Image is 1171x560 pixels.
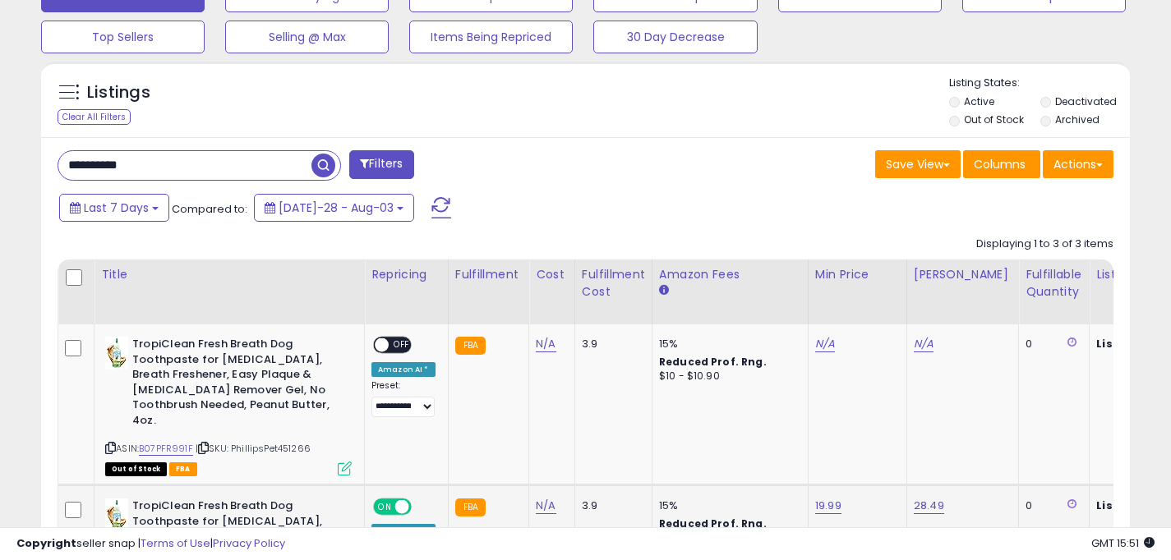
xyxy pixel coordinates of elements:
a: 28.49 [914,498,944,514]
button: Columns [963,150,1040,178]
b: Reduced Prof. Rng. [659,355,767,369]
span: | SKU: PhillipsPet451266 [196,442,311,455]
button: Top Sellers [41,21,205,53]
button: Selling @ Max [225,21,389,53]
span: Last 7 Days [84,200,149,216]
span: FBA [169,462,197,476]
div: Displaying 1 to 3 of 3 items [976,236,1113,252]
button: Filters [349,150,413,179]
p: Listing States: [949,76,1130,91]
div: Cost [536,266,568,283]
div: seller snap | | [16,536,285,552]
label: Out of Stock [964,112,1024,126]
a: 19.99 [815,498,841,514]
span: All listings that are currently out of stock and unavailable for purchase on Amazon [105,462,167,476]
a: B07PFR991F [139,442,193,456]
strong: Copyright [16,535,76,551]
div: ASIN: [105,337,352,474]
div: Title [101,266,357,283]
h5: Listings [87,81,150,104]
div: 15% [659,498,795,513]
a: Privacy Policy [213,535,285,551]
a: N/A [914,336,934,352]
a: N/A [815,336,835,352]
div: Fulfillable Quantity [1026,266,1082,301]
img: 415hlUrWJwL._SL40_.jpg [105,337,128,370]
label: Archived [1055,112,1100,126]
div: 15% [659,337,795,351]
div: [PERSON_NAME] [914,266,1012,283]
span: Compared to: [172,201,247,217]
span: [DATE]-28 - Aug-03 [279,200,394,216]
div: 0 [1026,498,1076,513]
label: Active [964,94,994,108]
button: [DATE]-28 - Aug-03 [254,194,414,222]
div: Repricing [371,266,441,283]
div: Fulfillment Cost [582,266,645,301]
button: 30 Day Decrease [593,21,757,53]
div: Preset: [371,380,436,417]
button: Save View [875,150,961,178]
div: $10 - $10.90 [659,370,795,383]
div: Amazon Fees [659,266,801,283]
b: Listed Price: [1096,498,1171,513]
b: Listed Price: [1096,336,1171,351]
a: Terms of Use [141,535,210,551]
small: FBA [455,498,486,516]
button: Last 7 Days [59,194,169,222]
a: N/A [536,498,556,514]
div: Clear All Filters [58,109,131,125]
label: Deactivated [1055,94,1117,108]
span: 2025-08-11 15:51 GMT [1091,535,1155,551]
small: FBA [455,337,486,355]
b: TropiClean Fresh Breath Dog Toothpaste for [MEDICAL_DATA], Breath Freshener, Easy Plaque & [MEDIC... [132,337,332,432]
div: 3.9 [582,337,639,351]
span: OFF [389,338,415,352]
span: OFF [409,500,436,514]
div: Min Price [815,266,900,283]
button: Items Being Repriced [409,21,573,53]
span: Columns [974,156,1026,172]
div: Amazon AI * [371,362,436,377]
div: Fulfillment [455,266,522,283]
div: 3.9 [582,498,639,513]
button: Actions [1043,150,1113,178]
span: ON [375,500,395,514]
div: 0 [1026,337,1076,351]
small: Amazon Fees. [659,283,669,298]
img: 415hlUrWJwL._SL40_.jpg [105,498,128,531]
a: N/A [536,336,556,352]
